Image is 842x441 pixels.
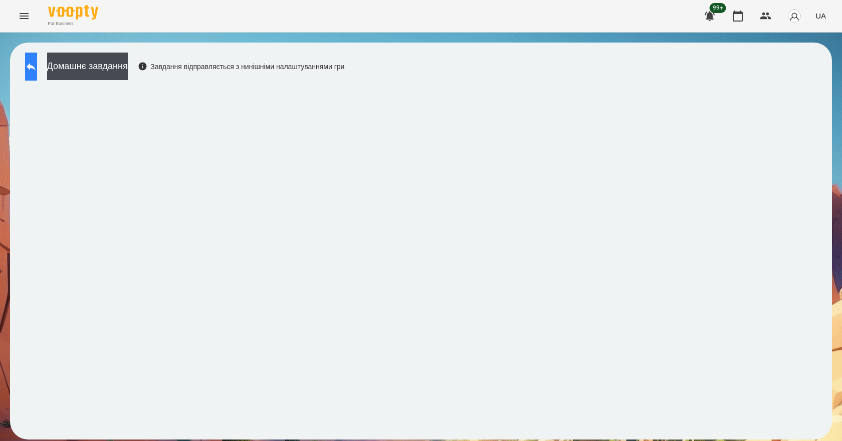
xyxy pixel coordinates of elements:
[47,53,128,80] button: Домашнє завдання
[815,11,826,21] span: UA
[811,7,830,25] button: UA
[138,62,345,72] div: Завдання відправляється з нинішніми налаштуваннями гри
[710,3,726,13] span: 99+
[12,4,36,28] button: Menu
[48,5,98,20] img: Voopty Logo
[787,9,801,23] img: avatar_s.png
[48,21,98,27] span: For Business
